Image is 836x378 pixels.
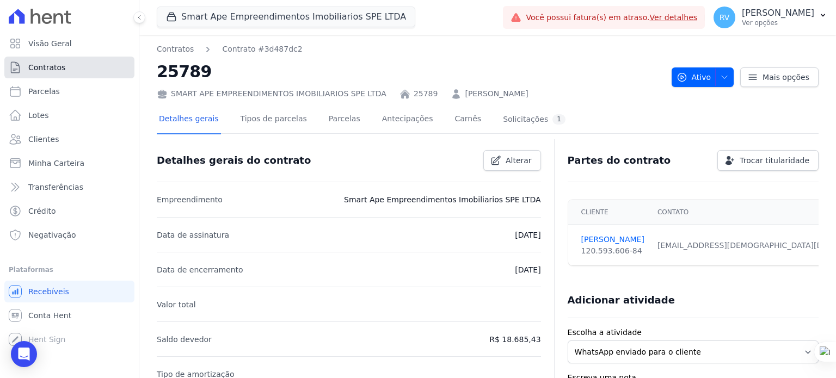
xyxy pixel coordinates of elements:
[28,86,60,97] span: Parcelas
[238,106,309,134] a: Tipos de parcelas
[763,72,809,83] span: Mais opções
[740,67,819,87] a: Mais opções
[28,182,83,193] span: Transferências
[742,18,814,27] p: Ver opções
[157,44,663,55] nav: Breadcrumb
[4,152,134,174] a: Minha Carteira
[515,228,540,241] p: [DATE]
[4,176,134,198] a: Transferências
[327,106,362,134] a: Parcelas
[28,38,72,49] span: Visão Geral
[465,88,528,100] a: [PERSON_NAME]
[705,2,836,33] button: RV [PERSON_NAME] Ver opções
[28,230,76,240] span: Negativação
[568,294,675,307] h3: Adicionar atividade
[489,333,540,346] p: R$ 18.685,43
[157,88,386,100] div: SMART APE EMPREENDIMENTOS IMOBILIARIOS SPE LTDA
[28,310,71,321] span: Conta Hent
[526,12,697,23] span: Você possui fatura(s) em atraso.
[503,114,565,125] div: Solicitações
[157,298,196,311] p: Valor total
[157,154,311,167] h3: Detalhes gerais do contrato
[11,341,37,367] div: Open Intercom Messenger
[4,33,134,54] a: Visão Geral
[157,193,223,206] p: Empreendimento
[4,224,134,246] a: Negativação
[380,106,435,134] a: Antecipações
[28,110,49,121] span: Lotes
[28,134,59,145] span: Clientes
[506,155,532,166] span: Alterar
[568,154,671,167] h3: Partes do contrato
[4,305,134,326] a: Conta Hent
[157,106,221,134] a: Detalhes gerais
[672,67,734,87] button: Ativo
[742,8,814,18] p: [PERSON_NAME]
[740,155,809,166] span: Trocar titularidade
[501,106,568,134] a: Solicitações1
[677,67,711,87] span: Ativo
[650,13,698,22] a: Ver detalhes
[515,263,540,276] p: [DATE]
[414,88,438,100] a: 25789
[581,234,644,245] a: [PERSON_NAME]
[157,44,194,55] a: Contratos
[552,114,565,125] div: 1
[568,327,819,338] label: Escolha a atividade
[28,286,69,297] span: Recebíveis
[157,44,303,55] nav: Breadcrumb
[157,263,243,276] p: Data de encerramento
[157,7,415,27] button: Smart Ape Empreendimentos Imobiliarios SPE LTDA
[28,206,56,216] span: Crédito
[4,128,134,150] a: Clientes
[157,228,229,241] p: Data de assinatura
[568,200,651,225] th: Cliente
[157,333,212,346] p: Saldo devedor
[9,263,130,276] div: Plataformas
[28,62,65,73] span: Contratos
[717,150,819,171] a: Trocar titularidade
[222,44,302,55] a: Contrato #3d487dc2
[483,150,541,171] a: Alterar
[720,14,730,21] span: RV
[28,158,84,169] span: Minha Carteira
[157,59,663,84] h2: 25789
[581,245,644,257] div: 120.593.606-84
[344,193,541,206] p: Smart Ape Empreendimentos Imobiliarios SPE LTDA
[4,281,134,302] a: Recebíveis
[452,106,483,134] a: Carnês
[4,80,134,102] a: Parcelas
[4,200,134,222] a: Crédito
[4,57,134,78] a: Contratos
[4,104,134,126] a: Lotes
